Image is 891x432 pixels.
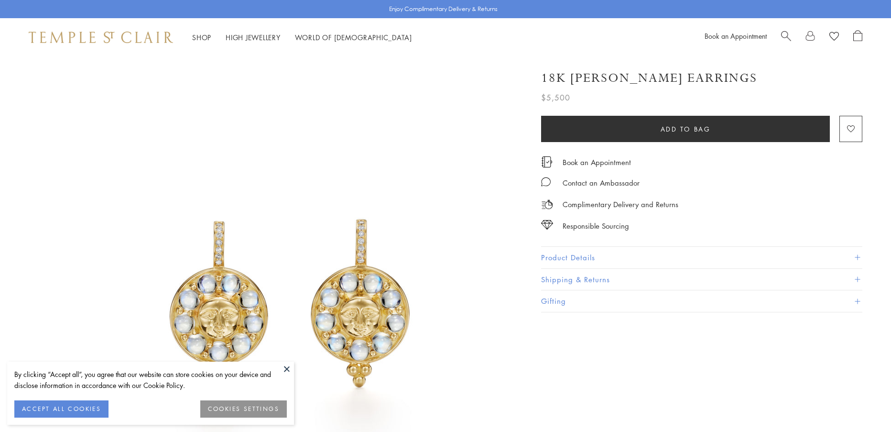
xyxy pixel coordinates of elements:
span: Add to bag [661,124,711,134]
img: icon_appointment.svg [541,156,553,167]
button: Shipping & Returns [541,269,862,290]
a: Search [781,30,791,44]
button: ACCEPT ALL COOKIES [14,400,109,418]
button: Add to bag [541,116,830,142]
p: Enjoy Complimentary Delivery & Returns [389,4,498,14]
p: Complimentary Delivery and Returns [563,199,678,210]
img: Temple St. Clair [29,32,173,43]
img: MessageIcon-01_2.svg [541,177,551,187]
a: View Wishlist [829,30,839,44]
button: Product Details [541,247,862,268]
a: ShopShop [192,33,211,42]
nav: Main navigation [192,32,412,44]
img: icon_sourcing.svg [541,220,553,230]
a: Open Shopping Bag [853,30,862,44]
div: Contact an Ambassador [563,177,640,189]
button: COOKIES SETTINGS [200,400,287,418]
div: By clicking “Accept all”, you agree that our website can store cookies on your device and disclos... [14,369,287,391]
button: Gifting [541,290,862,312]
a: High JewelleryHigh Jewellery [226,33,281,42]
a: Book an Appointment [705,31,767,41]
a: World of [DEMOGRAPHIC_DATA]World of [DEMOGRAPHIC_DATA] [295,33,412,42]
a: Book an Appointment [563,157,631,167]
span: $5,500 [541,91,570,104]
div: Responsible Sourcing [563,220,629,232]
h1: 18K [PERSON_NAME] Earrings [541,70,757,87]
img: icon_delivery.svg [541,199,553,210]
